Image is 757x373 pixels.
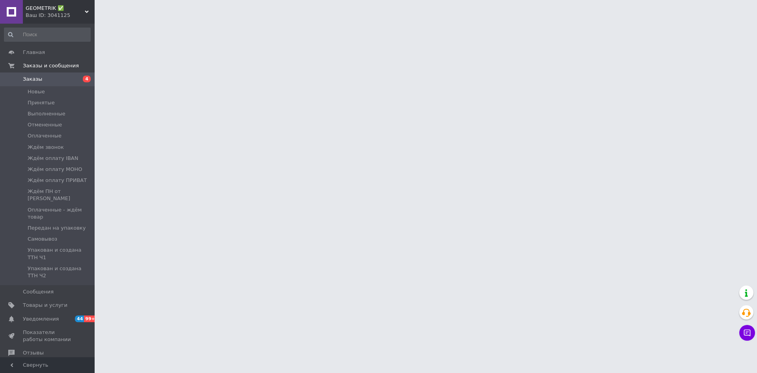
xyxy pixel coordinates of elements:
[28,265,90,279] span: Упакован и создана ТТН Ч2
[4,28,91,42] input: Поиск
[23,49,45,56] span: Главная
[84,315,97,322] span: 99+
[28,247,90,261] span: Упакован и создана ТТН Ч1
[23,315,59,323] span: Уведомления
[23,302,67,309] span: Товары и услуги
[23,288,54,295] span: Сообщения
[28,99,55,106] span: Принятые
[23,349,44,356] span: Отзывы
[23,76,42,83] span: Заказы
[28,166,82,173] span: Ждём оплату МОНО
[739,325,755,341] button: Чат с покупателем
[28,206,90,221] span: Оплаченные - ждём товар
[83,76,91,82] span: 4
[26,12,95,19] div: Ваш ID: 3041125
[28,155,78,162] span: Ждём оплату IBAN
[28,188,90,202] span: Ждём ПН от [PERSON_NAME]
[28,110,65,117] span: Выполненные
[28,225,86,232] span: Передан на упаковку
[28,144,64,151] span: Ждём звонок
[23,329,73,343] span: Показатели работы компании
[23,62,79,69] span: Заказы и сообщения
[28,177,87,184] span: Ждём оплату ПРИВАТ
[28,132,62,139] span: Оплаченные
[26,5,85,12] span: GEOMETRIK ✅
[28,236,57,243] span: Самовывоз
[75,315,84,322] span: 44
[28,121,62,128] span: Отмененные
[28,88,45,95] span: Новые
